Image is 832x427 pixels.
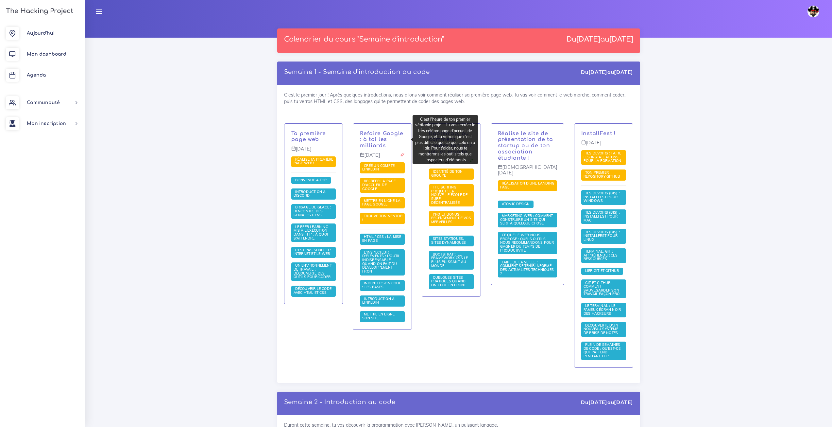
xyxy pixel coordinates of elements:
[584,210,620,222] a: Tes devoirs (bis) : Installfest pour MAC
[584,151,623,163] a: Tes devoirs : faire les installations pour la formation
[500,233,554,253] a: Ce que le web nous propose : quels outils nous recommandons pour gagner du temps de productivité
[500,260,554,276] a: Faire de la veille : comment se tenir informé des actualités techniques ?
[360,152,405,163] p: [DATE]
[413,115,478,164] div: C'est l'heure de ton premier véritable projet ! Tu vas recréer la très célèbre page d'accueil de ...
[294,190,326,198] a: Introduction à Discord
[362,179,396,191] a: Recréer la page d'accueil de Google
[294,263,332,279] a: Un environnement de travail : découverte des outils pour coder
[431,185,468,205] span: The Surfing Project : la nouvelle école de surf décentralisée
[584,303,621,315] span: Le terminal : le fameux écran noir des hackeurs
[431,185,468,205] a: The Surfing Project : la nouvelle école de surf décentralisée
[498,131,553,161] a: Réalise le site de présentation de ta startup ou de ton association étudiante !
[584,323,620,335] a: Découverte d'un nouveau système de prise de notes
[581,140,626,151] p: [DATE]
[500,181,554,189] span: Réalisation d'une landing page
[291,146,336,157] p: [DATE]
[277,85,640,383] div: C'est le premier jour ! Après quelques introductions, nous allons voir comment réaliser sa premiè...
[500,202,532,206] a: Atomic Design
[614,399,633,405] strong: [DATE]
[431,212,471,224] a: PROJET BONUS : recensement de vos merveilles
[360,131,403,149] a: Refaire Google : à toi les milliards
[588,399,607,405] strong: [DATE]
[584,280,621,296] a: Git et GitHub : comment sauvegarder son travail façon pro
[431,276,467,288] a: Quelques sites pratiques quand on code en front
[584,191,620,203] a: Tes devoirs (bis) : Installfest pour Windows
[27,100,60,105] span: Communauté
[284,399,396,405] a: Semaine 2 - Introduction au code
[27,121,66,126] span: Mon inscription
[581,131,616,136] a: InstallFest !
[588,69,607,75] strong: [DATE]
[294,248,332,257] a: C'est pas sorcier : internet et le web
[431,169,463,178] a: Identité de ton groupe
[284,69,430,75] a: Semaine 1 - Semaine d'introduction au code
[500,213,553,225] span: Marketing web : comment construire un site qui sert à quelque chose
[567,35,633,44] div: Du au
[500,202,532,206] span: Atomic Design
[294,224,328,240] span: Le Peer learning mis à l'exécution dans THP : à quoi s'attendre
[581,68,633,76] div: Du au
[294,157,333,166] a: Réalise ta première page web !
[584,343,620,359] a: Plein de semaines de code : qu'est-ce qui t'attend pendant THP
[27,52,66,57] span: Mon dashboard
[294,178,329,182] a: Bienvenue à THP
[500,214,553,226] a: Marketing web : comment construire un site qui sert à quelque chose
[362,199,400,207] a: Mettre en ligne la page Google
[362,250,400,274] a: L'inspecteur d'éléments : l'outil indispensable quand on fait du développement front
[362,296,395,305] span: Introduction à LinkedIn
[431,237,467,245] a: Sites statiques, sites dynamiques
[584,170,622,179] a: Ton premier repository GitHub
[27,73,46,78] span: Agenda
[584,230,620,242] a: Tes devoirs (bis) : Installfest pour Linux
[807,6,819,17] img: avatar
[27,31,55,36] span: Aujourd'hui
[581,399,633,406] div: Du au
[362,214,402,222] a: Trouve ton mentor !
[294,205,331,217] a: Brisage de glace : rencontre des géniales gens
[362,235,401,243] a: HTML / CSS : la mise en page
[294,225,328,241] a: Le Peer learning mis à l'exécution dans THP : à quoi s'attendre
[609,35,633,43] strong: [DATE]
[362,163,395,172] span: Créé un compte LinkedIn
[294,189,326,198] span: Introduction à Discord
[431,252,468,268] a: Bootstrap : le framework CSS le plus puissant au monde
[294,287,332,295] a: Découvrir le code avec HTML et CSS
[584,269,621,273] a: Lier Git et Github
[291,131,326,143] a: Ta première page web
[584,304,621,316] a: Le terminal : le fameux écran noir des hackeurs
[576,35,600,43] strong: [DATE]
[614,69,633,75] strong: [DATE]
[362,297,395,305] a: Introduction à LinkedIn
[362,250,400,274] span: L'inspecteur d'éléments : l'outil indispensable quand on fait du développement front
[498,165,557,181] p: [DEMOGRAPHIC_DATA][DATE]
[362,164,395,172] a: Créé un compte LinkedIn
[284,35,444,44] p: Calendrier du cours "Semaine d'introduction"
[584,249,618,261] a: Terminal, Git : appréhender ces ressources
[362,312,395,321] a: Mettre en ligne son site
[294,157,333,166] span: Réalise ta première page web !
[500,181,554,190] a: Réalisation d'une landing page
